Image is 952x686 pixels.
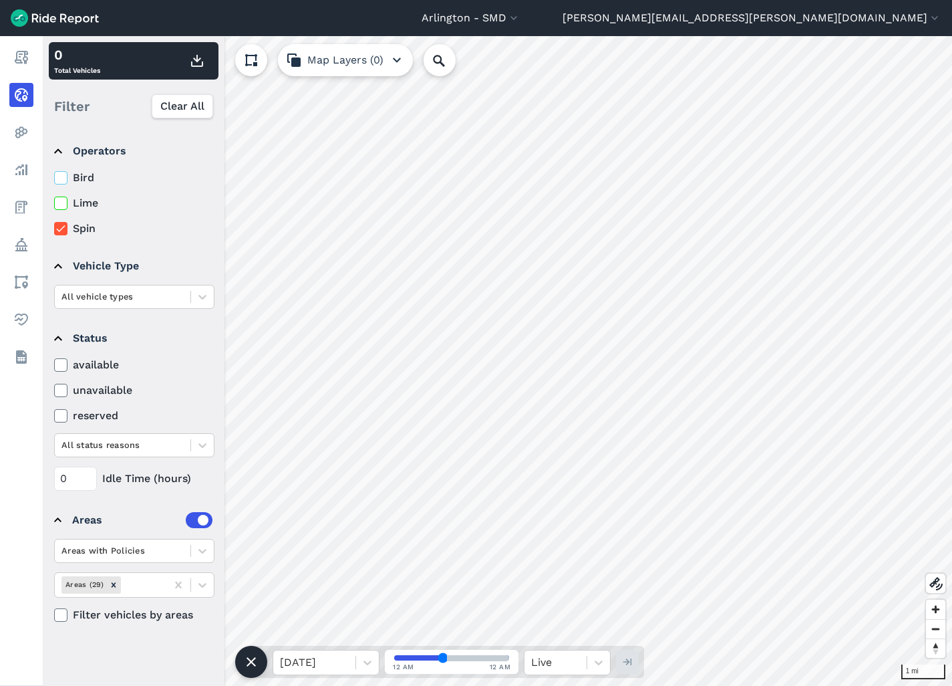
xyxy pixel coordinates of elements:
a: Analyze [9,158,33,182]
span: Clear All [160,98,204,114]
div: 1 mi [901,665,945,679]
span: 12 AM [393,662,414,672]
div: Areas [72,512,212,528]
label: reserved [54,408,214,424]
a: Policy [9,233,33,257]
label: Bird [54,170,214,186]
summary: Areas [54,501,212,539]
a: Health [9,308,33,332]
div: Idle Time (hours) [54,467,214,491]
span: 12 AM [490,662,511,672]
summary: Vehicle Type [54,247,212,285]
button: Zoom out [926,619,945,639]
summary: Status [54,320,212,357]
label: available [54,357,214,373]
img: Ride Report [11,9,99,27]
button: Reset bearing to north [926,639,945,658]
a: Report [9,45,33,70]
summary: Operators [54,132,212,170]
div: Areas (29) [61,576,106,593]
button: Arlington - SMD [422,10,520,26]
a: Realtime [9,83,33,107]
div: Total Vehicles [54,45,100,77]
a: Areas [9,270,33,294]
label: Lime [54,195,214,211]
label: Filter vehicles by areas [54,607,214,623]
button: Map Layers (0) [278,44,413,76]
div: Filter [49,86,218,127]
button: Zoom in [926,600,945,619]
button: [PERSON_NAME][EMAIL_ADDRESS][PERSON_NAME][DOMAIN_NAME] [563,10,941,26]
input: Search Location or Vehicles [424,44,477,76]
div: 0 [54,45,100,65]
a: Fees [9,195,33,219]
a: Heatmaps [9,120,33,144]
button: Clear All [152,94,213,118]
label: Spin [54,221,214,237]
label: unavailable [54,382,214,398]
div: Remove Areas (29) [106,576,121,593]
a: Datasets [9,345,33,369]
